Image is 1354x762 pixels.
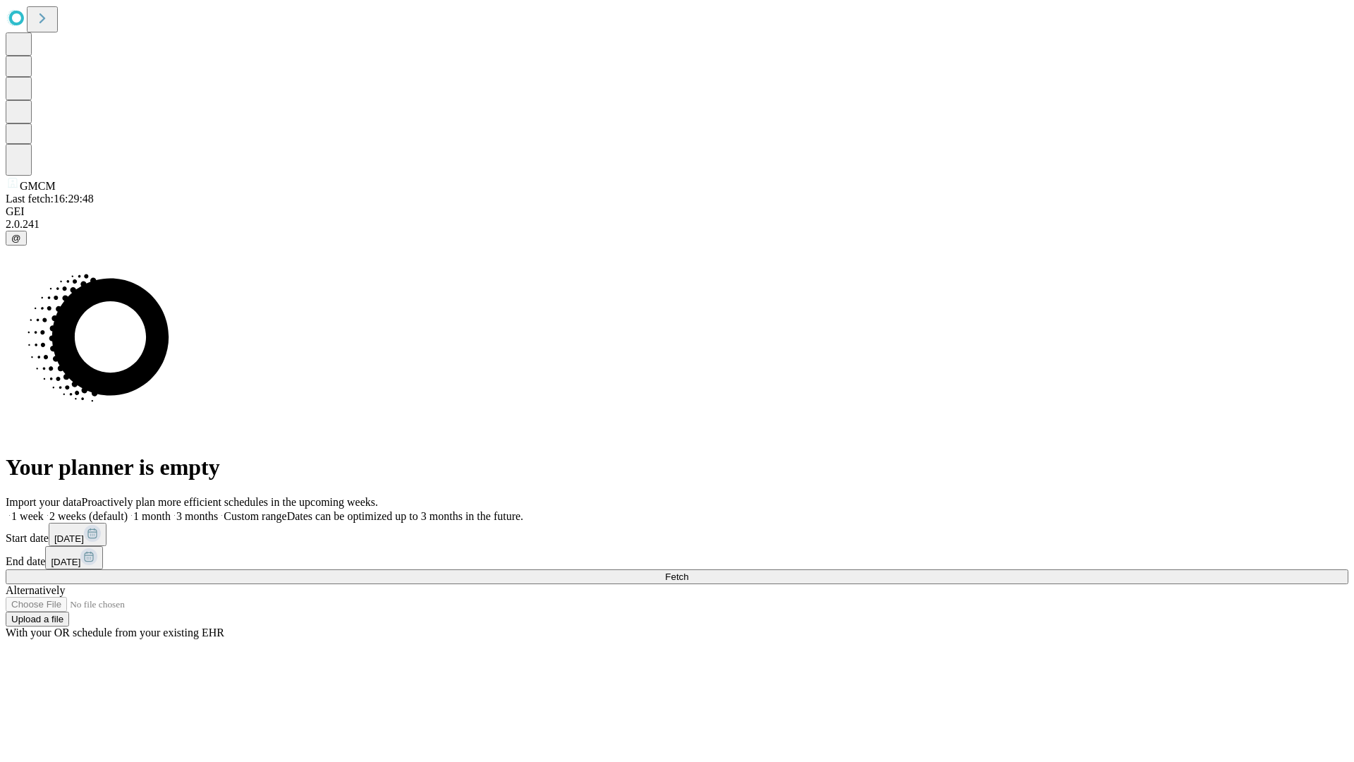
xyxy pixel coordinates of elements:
[6,612,69,627] button: Upload a file
[6,496,82,508] span: Import your data
[6,218,1348,231] div: 2.0.241
[45,546,103,569] button: [DATE]
[20,180,56,192] span: GMCM
[6,627,224,639] span: With your OR schedule from your existing EHR
[6,193,94,205] span: Last fetch: 16:29:48
[49,523,106,546] button: [DATE]
[287,510,523,522] span: Dates can be optimized up to 3 months in the future.
[6,546,1348,569] div: End date
[6,569,1348,584] button: Fetch
[6,523,1348,546] div: Start date
[176,510,218,522] span: 3 months
[665,571,688,582] span: Fetch
[6,205,1348,218] div: GEI
[6,454,1348,480] h1: Your planner is empty
[6,584,65,596] span: Alternatively
[49,510,128,522] span: 2 weeks (default)
[54,533,84,544] span: [DATE]
[82,496,378,508] span: Proactively plan more efficient schedules in the upcoming weeks.
[11,233,21,243] span: @
[133,510,171,522] span: 1 month
[11,510,44,522] span: 1 week
[6,231,27,246] button: @
[51,557,80,567] span: [DATE]
[224,510,286,522] span: Custom range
